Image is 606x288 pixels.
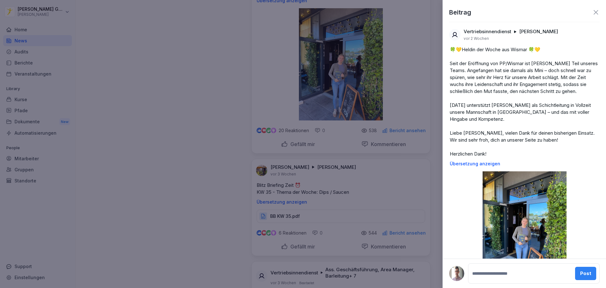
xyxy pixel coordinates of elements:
p: Vertriebsinnendienst [464,28,511,35]
p: 🍀💛Heldin der Woche aus Wismar 🍀💛 Seit der Eröffnung von PP/Wismar ist [PERSON_NAME] Teil unseres ... [450,46,599,157]
p: vor 2 Wochen [464,36,489,41]
img: tdhai24j1j5astlbfjpckvi9.png [449,266,464,281]
div: Post [580,270,591,277]
p: Beitrag [449,8,471,17]
p: Übersetzung anzeigen [450,161,599,166]
button: Post [575,267,596,280]
p: [PERSON_NAME] [519,28,558,35]
img: dl05sa85pqfk9bse6q3wvftb.png [483,171,567,284]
